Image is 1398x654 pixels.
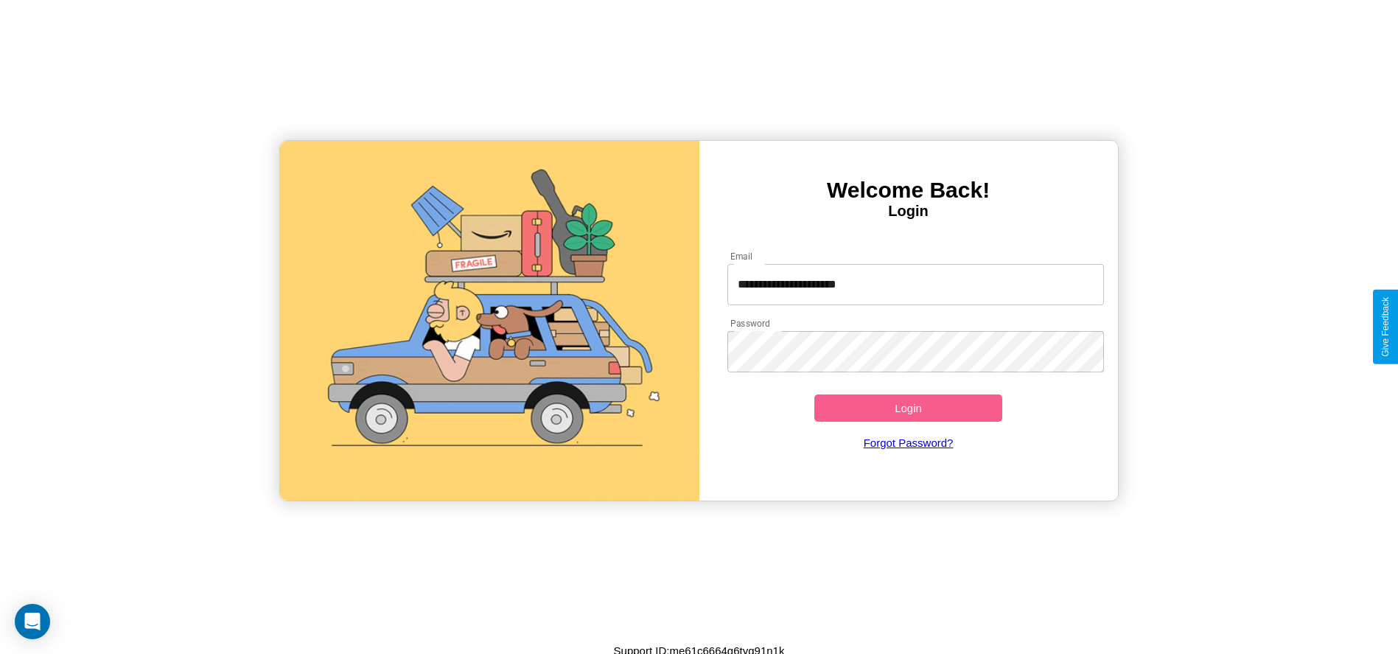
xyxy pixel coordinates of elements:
[1380,297,1391,357] div: Give Feedback
[699,203,1118,220] h4: Login
[699,178,1118,203] h3: Welcome Back!
[720,422,1097,464] a: Forgot Password?
[15,604,50,639] div: Open Intercom Messenger
[730,250,753,262] label: Email
[280,141,699,501] img: gif
[814,394,1003,422] button: Login
[730,317,769,330] label: Password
